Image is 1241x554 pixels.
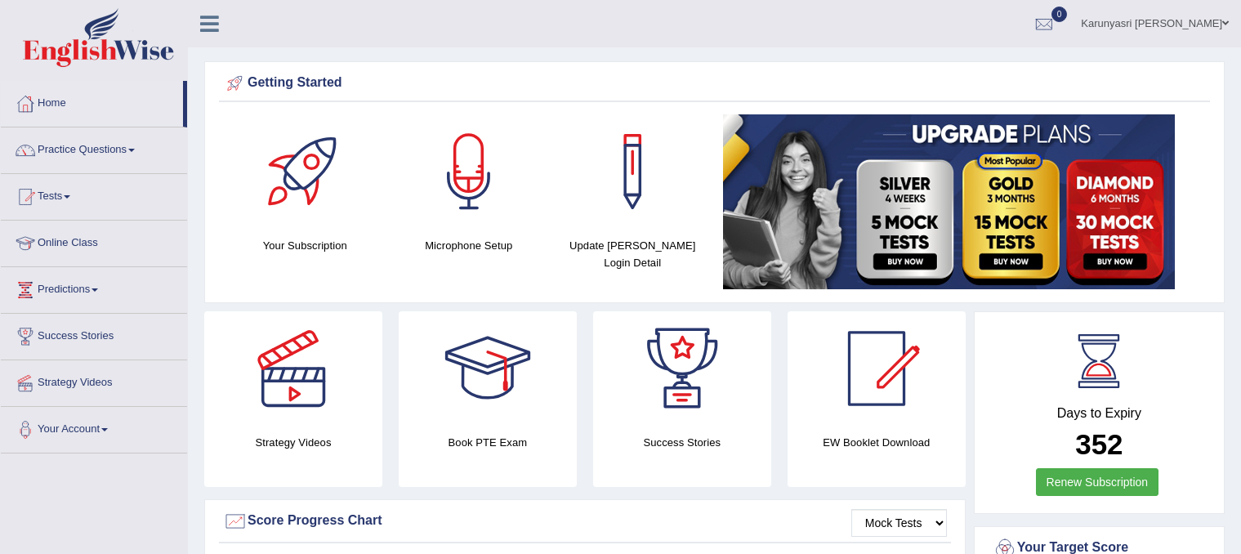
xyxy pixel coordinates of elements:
[399,434,577,451] h4: Book PTE Exam
[1,221,187,261] a: Online Class
[223,71,1206,96] div: Getting Started
[231,237,379,254] h4: Your Subscription
[788,434,966,451] h4: EW Booklet Download
[1051,7,1068,22] span: 0
[559,237,707,271] h4: Update [PERSON_NAME] Login Detail
[1036,468,1159,496] a: Renew Subscription
[1,267,187,308] a: Predictions
[1,127,187,168] a: Practice Questions
[1,81,183,122] a: Home
[1,360,187,401] a: Strategy Videos
[395,237,543,254] h4: Microphone Setup
[723,114,1175,289] img: small5.jpg
[1,174,187,215] a: Tests
[593,434,771,451] h4: Success Stories
[1,314,187,355] a: Success Stories
[223,509,947,534] div: Score Progress Chart
[993,406,1206,421] h4: Days to Expiry
[1075,428,1123,460] b: 352
[1,407,187,448] a: Your Account
[204,434,382,451] h4: Strategy Videos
